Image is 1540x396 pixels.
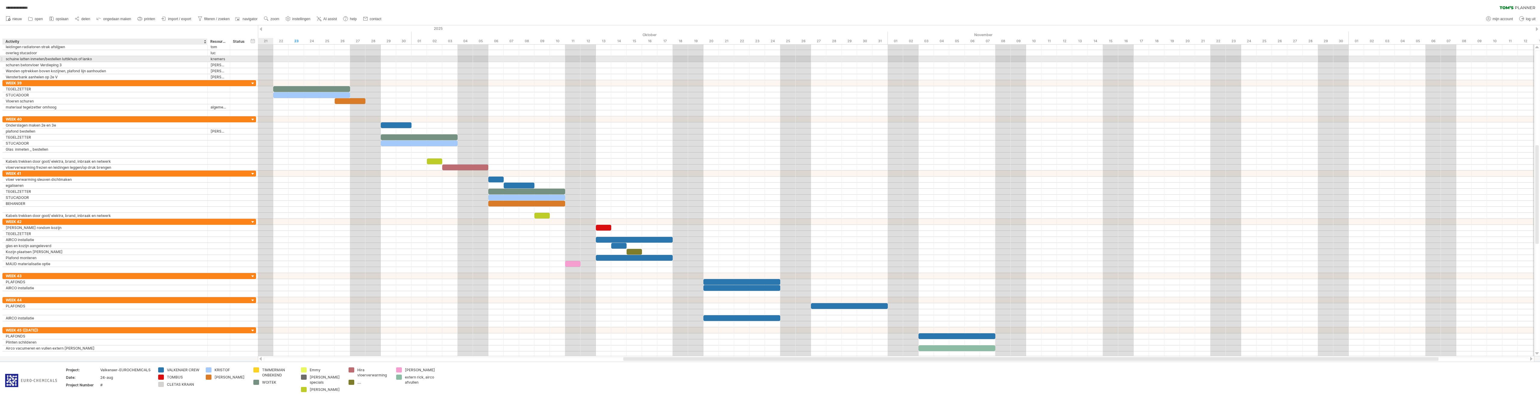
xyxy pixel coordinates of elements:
[857,38,872,44] div: donderdag, 30 Oktober 2025
[6,219,204,225] div: WEEK 42
[262,380,295,385] div: WOITEK
[211,50,227,56] div: luc
[262,15,281,23] a: zoom
[6,86,204,92] div: TEGELZETTER
[315,15,339,23] a: AI assist
[1493,17,1513,21] span: mijn account
[1410,38,1426,44] div: vrijdag, 5 December 2025
[167,382,200,387] div: CLETAS KRAAN
[1210,38,1226,44] div: zaterdag, 22 November 2025
[1456,38,1472,44] div: maandag, 8 December 2025
[66,382,99,388] div: Project Number
[210,39,227,45] div: Resource
[6,303,204,309] div: PLAFONDS
[980,38,995,44] div: vrijdag, 7 November 2025
[211,56,227,62] div: kremers
[370,17,381,21] span: contact
[81,17,90,21] span: delen
[262,367,295,378] div: TIMMERMAN ONBEKEND
[934,38,949,44] div: dinsdag, 4 November 2025
[6,171,204,176] div: WEEK 41
[734,38,750,44] div: woensdag, 22 Oktober 2025
[703,38,719,44] div: maandag, 20 Oktober 2025
[949,38,965,44] div: woensdag, 5 November 2025
[319,38,335,44] div: donderdag, 25 September 2025
[214,367,247,372] div: KRISTOF
[6,273,204,279] div: WEEK 43
[1180,38,1195,44] div: donderdag, 20 November 2025
[596,38,611,44] div: maandag, 13 Oktober 2025
[6,68,204,74] div: Wanden optrekken boven kozijnen, plafond lijn aanhouden
[6,116,204,122] div: WEEK 40
[6,62,204,68] div: schuren betonvloer Verdieping 3
[1257,38,1272,44] div: dinsdag, 25 November 2025
[1526,17,1535,21] span: log uit
[6,74,204,80] div: Vensterbank aanhelen op 2e V
[1287,38,1303,44] div: donderdag, 27 November 2025
[6,56,204,62] div: schuine latten inmeten/bestellen luttikhuis of lanko
[1364,38,1379,44] div: dinsdag, 2 December 2025
[6,50,204,56] div: overleg stucadoor
[27,15,45,23] a: open
[903,38,919,44] div: zondag, 2 November 2025
[581,38,596,44] div: zondag, 12 Oktober 2025
[412,32,888,38] div: Oktober 2025
[73,15,92,23] a: delen
[6,134,204,140] div: TEGELZETTER
[211,44,227,50] div: tom
[6,92,204,98] div: STUCADOOR
[719,38,734,44] div: dinsdag, 21 Oktober 2025
[550,38,565,44] div: vrijdag, 10 Oktober 2025
[6,297,204,303] div: WEEK 44
[6,327,204,333] div: WEEK 45 ([DATE])
[310,387,343,392] div: [PERSON_NAME]
[289,38,304,44] div: dinsdag, 23 September 2025
[442,38,458,44] div: vrijdag, 3 Oktober 2025
[310,375,343,385] div: [PERSON_NAME] specials
[1041,38,1057,44] div: dinsdag, 11 November 2025
[233,39,246,45] div: Status
[6,122,204,128] div: Onderslagen maken 2e en 3e
[1379,38,1395,44] div: woensdag, 3 December 2025
[323,17,337,21] span: AI assist
[488,38,504,44] div: maandag, 6 Oktober 2025
[211,62,227,68] div: [PERSON_NAME]
[1272,38,1287,44] div: woensdag, 26 November 2025
[1026,38,1041,44] div: maandag, 10 November 2025
[48,15,70,23] a: opslaan
[211,74,227,80] div: [PERSON_NAME]
[211,68,227,74] div: [PERSON_NAME]
[1395,38,1410,44] div: donderdag, 4 December 2025
[995,38,1011,44] div: zaterdag, 8 November 2025
[673,38,688,44] div: zaterdag, 18 Oktober 2025
[1103,38,1118,44] div: zaterdag, 15 November 2025
[1134,38,1149,44] div: maandag, 17 November 2025
[1303,38,1318,44] div: vrijdag, 28 November 2025
[1518,15,1537,23] a: log uit
[1164,38,1180,44] div: woensdag, 19 November 2025
[780,38,796,44] div: zaterdag, 25 Oktober 2025
[12,17,22,21] span: nieuw
[4,15,23,23] a: nieuw
[35,17,43,21] span: open
[304,38,319,44] div: woensdag, 24 September 2025
[657,38,673,44] div: vrijdag, 17 Oktober 2025
[3,372,59,389] img: bbbe1314-33ba-4521-b25a-a9380d1fdc3b.png
[335,38,350,44] div: vrijdag, 26 September 2025
[100,367,151,372] div: Valkenaer-EUROCHEMICALS
[167,375,200,380] div: TOMBUS
[427,38,442,44] div: donderdag, 2 Oktober 2025
[6,44,204,50] div: leidingen radiatoren strak afslijpen
[211,104,227,110] div: algemeen
[6,237,204,243] div: AIRCO installatie
[310,367,343,372] div: Emmy
[519,38,534,44] div: woensdag, 8 Oktober 2025
[642,38,657,44] div: donderdag, 16 Oktober 2025
[6,165,204,170] div: vloerverwarming frezen en leidingen leggen/op druk brengen
[1518,38,1533,44] div: vrijdag, 12 December 2025
[6,261,204,267] div: MAUD materialisatie optie
[204,17,230,21] span: filteren / zoeken
[234,15,259,23] a: navigator
[357,380,390,385] div: ....
[243,17,257,21] span: navigator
